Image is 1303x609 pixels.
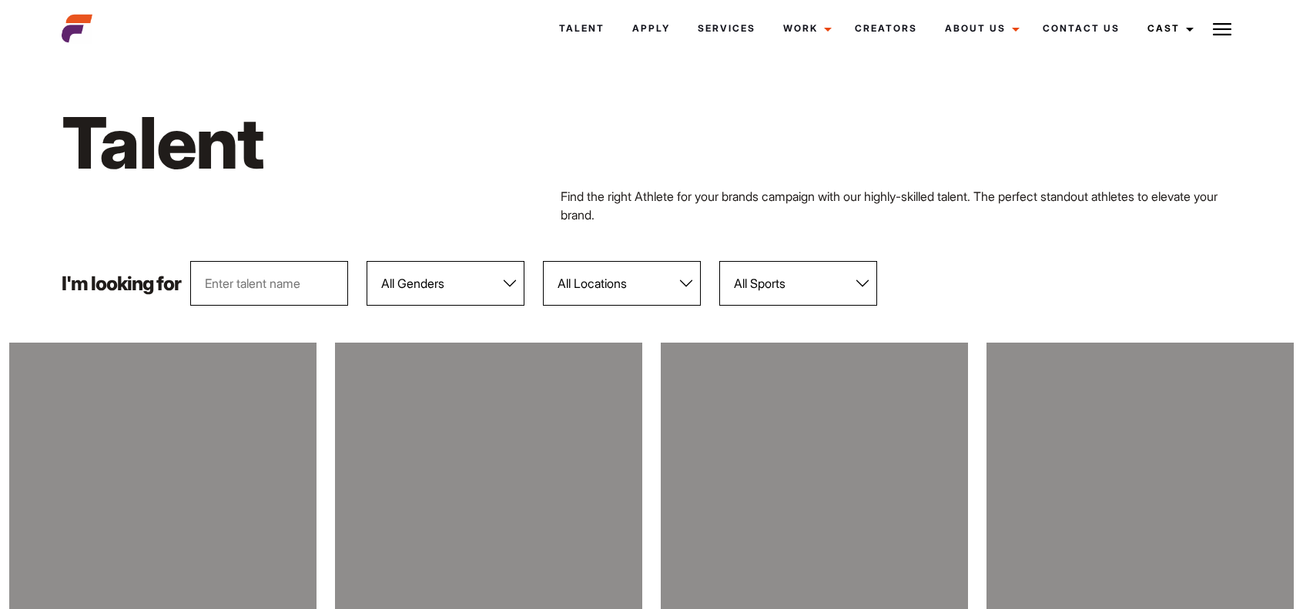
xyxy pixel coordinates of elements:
a: About Us [931,8,1029,49]
img: cropped-aefm-brand-fav-22-square.png [62,13,92,44]
a: Cast [1134,8,1203,49]
a: Creators [841,8,931,49]
a: Apply [618,8,684,49]
a: Services [684,8,769,49]
a: Work [769,8,841,49]
p: Find the right Athlete for your brands campaign with our highly-skilled talent. The perfect stand... [561,187,1241,224]
img: Burger icon [1213,20,1231,38]
input: Enter talent name [190,261,348,306]
a: Talent [545,8,618,49]
a: Contact Us [1029,8,1134,49]
p: I'm looking for [62,274,181,293]
h1: Talent [62,99,742,187]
